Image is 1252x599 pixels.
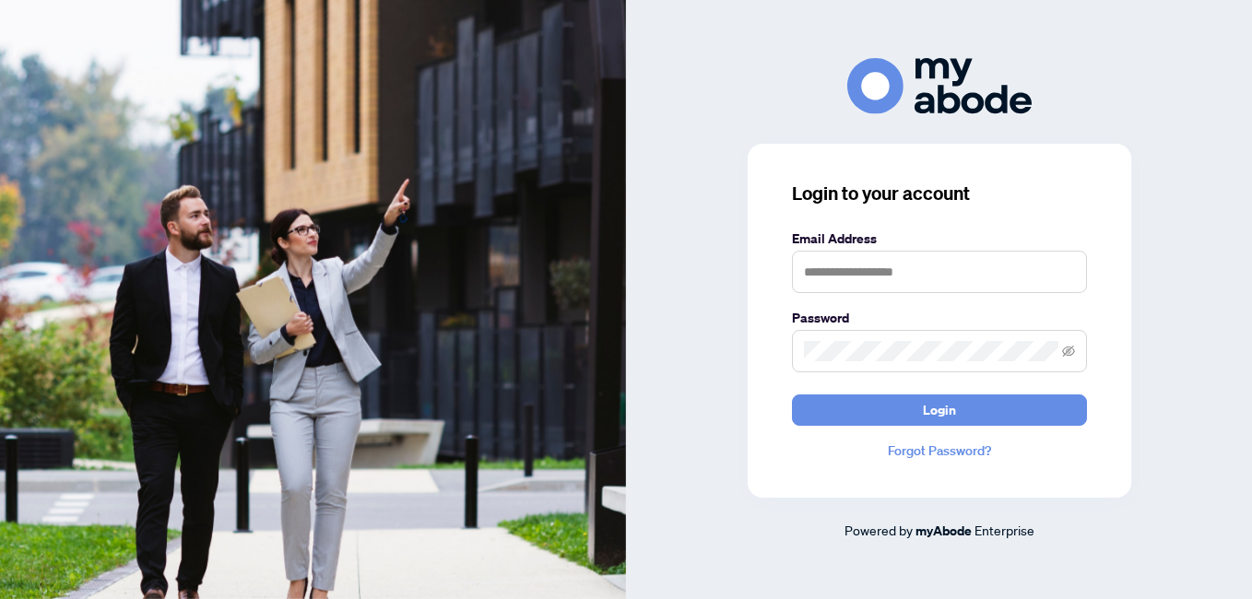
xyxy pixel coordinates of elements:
a: Forgot Password? [792,440,1087,461]
span: Enterprise [974,522,1034,538]
span: Powered by [845,522,913,538]
button: Login [792,394,1087,426]
span: eye-invisible [1062,345,1075,358]
span: Login [923,395,956,425]
h3: Login to your account [792,181,1087,206]
img: ma-logo [847,58,1032,114]
label: Password [792,308,1087,328]
label: Email Address [792,229,1087,249]
a: myAbode [915,521,972,541]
